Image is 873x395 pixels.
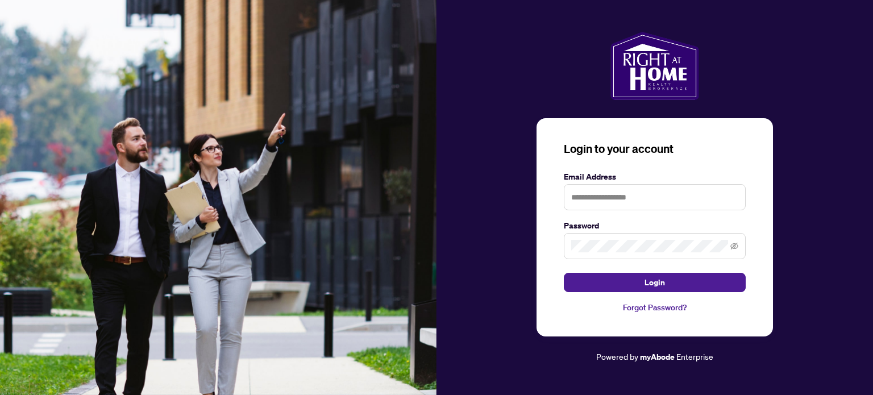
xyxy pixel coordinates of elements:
h3: Login to your account [564,141,746,157]
span: Login [645,273,665,292]
a: Forgot Password? [564,301,746,314]
span: eye-invisible [730,242,738,250]
span: Powered by [596,351,638,361]
span: Enterprise [676,351,713,361]
img: ma-logo [610,32,699,100]
a: myAbode [640,351,675,363]
label: Email Address [564,171,746,183]
label: Password [564,219,746,232]
button: Login [564,273,746,292]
